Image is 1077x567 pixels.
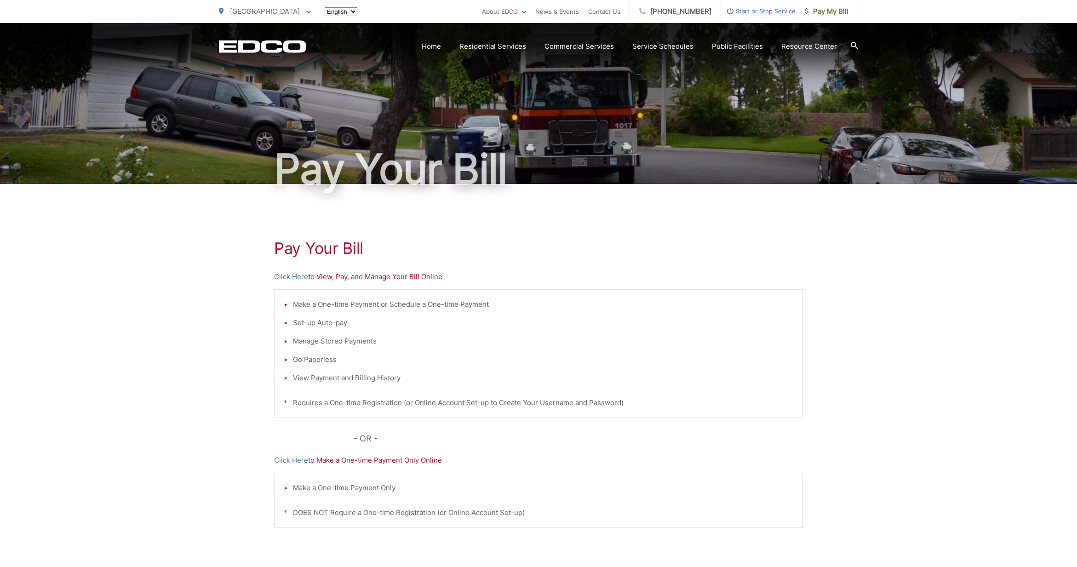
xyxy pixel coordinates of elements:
[544,41,614,52] a: Commercial Services
[781,41,837,52] a: Resource Center
[274,271,803,282] p: to View, Pay, and Manage Your Bill Online
[230,7,300,16] span: [GEOGRAPHIC_DATA]
[588,6,620,17] a: Contact Us
[422,41,441,52] a: Home
[284,507,793,518] p: * DOES NOT Require a One-time Registration (or Online Account Set-up)
[274,271,308,282] a: Click Here
[284,397,793,408] p: * Requires a One-time Registration (or Online Account Set-up to Create Your Username and Password)
[459,41,526,52] a: Residential Services
[293,354,793,365] li: Go Paperless
[325,7,357,16] select: Select a language
[293,336,793,347] li: Manage Stored Payments
[805,6,848,17] span: Pay My Bill
[293,482,793,493] li: Make a One-time Payment Only
[712,41,763,52] a: Public Facilities
[274,455,308,466] a: Click Here
[293,299,793,310] li: Make a One-time Payment or Schedule a One-time Payment
[219,40,306,53] a: EDCD logo. Return to the homepage.
[219,146,858,192] h1: Pay Your Bill
[354,432,803,446] p: - OR -
[274,455,803,466] p: to Make a One-time Payment Only Online
[482,6,526,17] a: About EDCO
[293,317,793,328] li: Set-up Auto-pay
[535,6,579,17] a: News & Events
[293,372,793,384] li: View Payment and Billing History
[632,41,693,52] a: Service Schedules
[274,239,803,258] h1: Pay Your Bill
